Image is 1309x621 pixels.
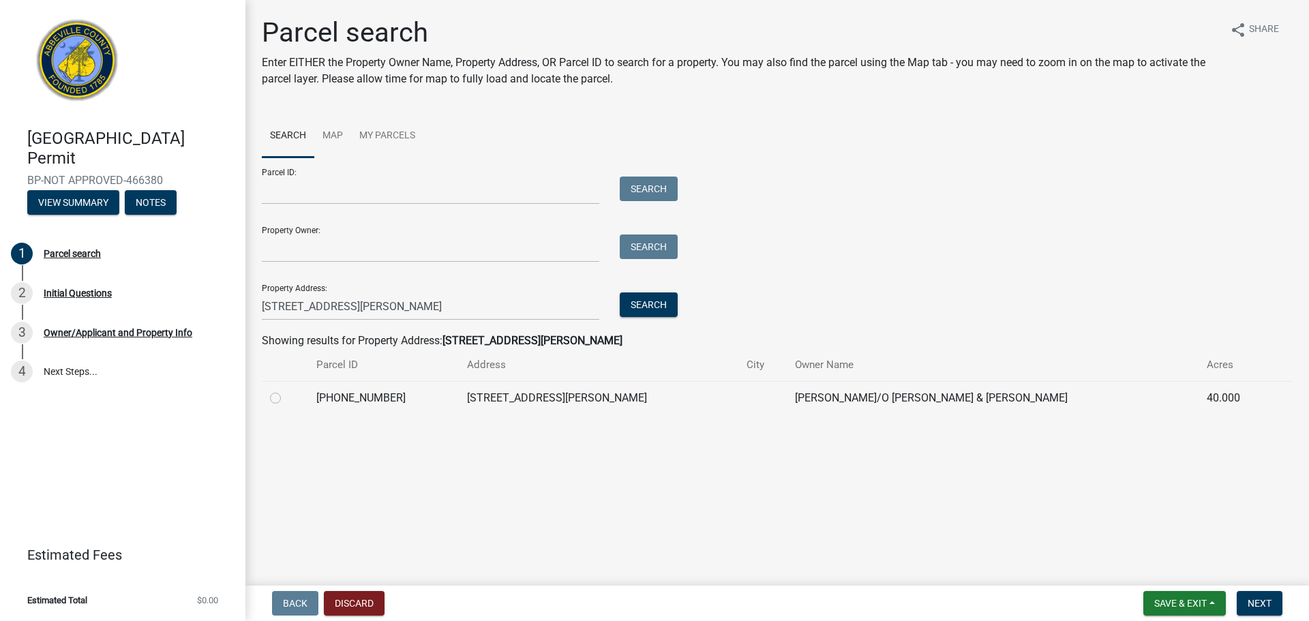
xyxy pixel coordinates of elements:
i: share [1230,22,1246,38]
button: Search [620,177,678,201]
div: Initial Questions [44,288,112,298]
div: 4 [11,361,33,382]
span: BP-NOT APPROVED-466380 [27,174,218,187]
button: Search [620,234,678,259]
div: Parcel search [44,249,101,258]
span: $0.00 [197,596,218,605]
div: 1 [11,243,33,264]
button: Search [620,292,678,317]
td: 40.000 [1199,381,1269,414]
span: Save & Exit [1154,598,1207,609]
th: Parcel ID [308,349,459,381]
a: Map [314,115,351,158]
div: Owner/Applicant and Property Info [44,328,192,337]
span: Estimated Total [27,596,87,605]
a: Estimated Fees [11,541,224,569]
div: Showing results for Property Address: [262,333,1293,349]
th: City [738,349,787,381]
a: My Parcels [351,115,423,158]
td: [PERSON_NAME]/O [PERSON_NAME] & [PERSON_NAME] [787,381,1199,414]
button: shareShare [1219,16,1290,43]
img: Abbeville County, South Carolina [27,14,127,115]
strong: [STREET_ADDRESS][PERSON_NAME] [442,334,622,347]
div: 3 [11,322,33,344]
th: Address [459,349,738,381]
span: Share [1249,22,1279,38]
button: Discard [324,591,385,616]
button: Notes [125,190,177,215]
a: Search [262,115,314,158]
div: 2 [11,282,33,304]
th: Owner Name [787,349,1199,381]
p: Enter EITHER the Property Owner Name, Property Address, OR Parcel ID to search for a property. Yo... [262,55,1219,87]
button: Save & Exit [1143,591,1226,616]
button: Back [272,591,318,616]
span: Next [1248,598,1272,609]
h1: Parcel search [262,16,1219,49]
th: Acres [1199,349,1269,381]
button: View Summary [27,190,119,215]
td: [STREET_ADDRESS][PERSON_NAME] [459,381,738,414]
button: Next [1237,591,1282,616]
span: Back [283,598,307,609]
wm-modal-confirm: Summary [27,198,119,209]
td: [PHONE_NUMBER] [308,381,459,414]
wm-modal-confirm: Notes [125,198,177,209]
h4: [GEOGRAPHIC_DATA] Permit [27,129,235,168]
